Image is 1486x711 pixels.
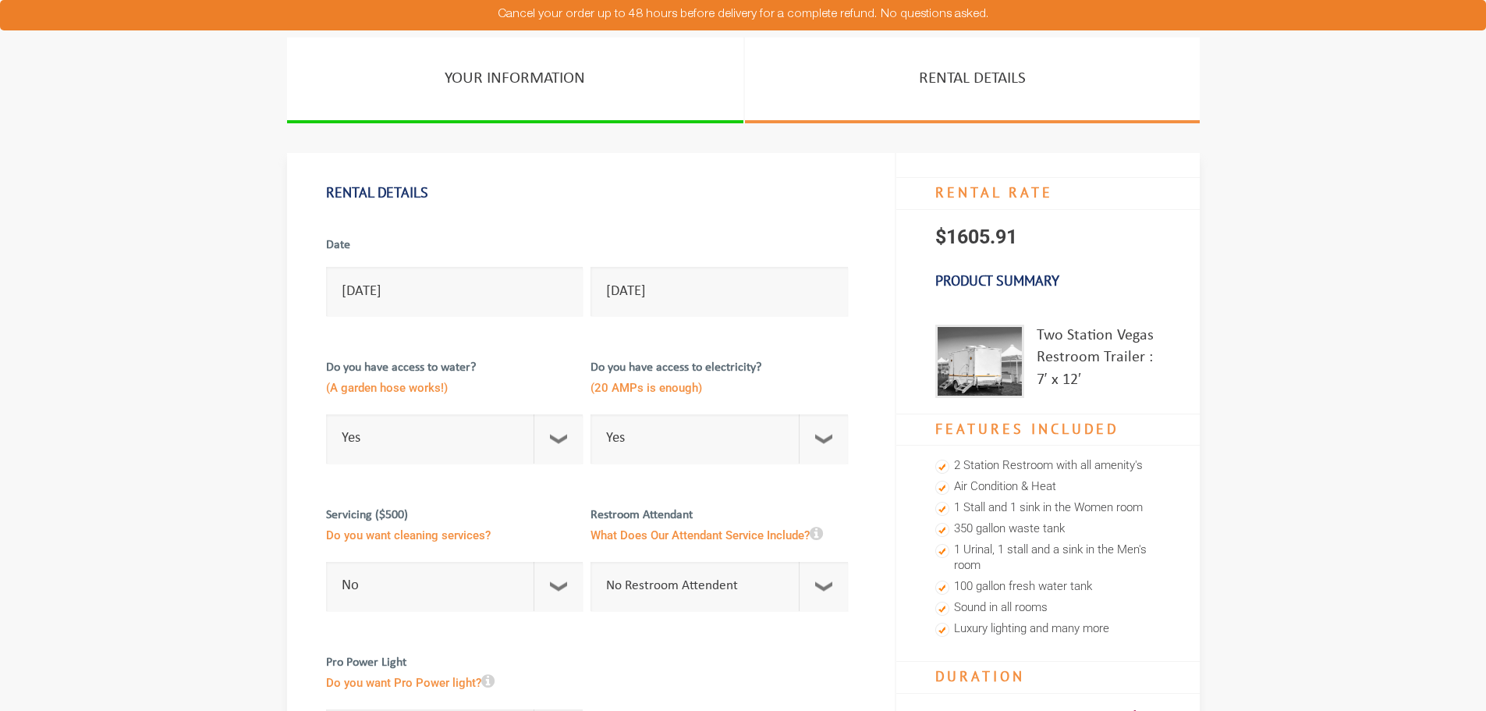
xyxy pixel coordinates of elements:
[935,577,1161,598] li: 100 gallon fresh water tank
[326,524,583,550] span: Do you want cleaning services?
[896,177,1200,210] h4: RENTAL RATE
[326,236,583,263] label: Date
[935,598,1161,619] li: Sound in all rooms
[896,210,1200,265] p: $1605.91
[590,377,848,403] span: (20 AMPs is enough)
[326,672,583,698] span: Do you want Pro Power light?
[896,414,1200,446] h4: Features Included
[935,498,1161,519] li: 1 Stall and 1 sink in the Women room
[590,359,848,411] label: Do you have access to electricity?
[590,524,848,550] span: What Does Our Attendant Service Include?
[935,619,1161,640] li: Luxury lighting and many more
[326,359,583,411] label: Do you have access to water?
[326,176,856,209] h1: Rental Details
[590,507,848,558] label: Restroom Attendant
[896,265,1200,297] h3: Product Summary
[745,37,1200,123] a: RENTAL DETAILS
[326,654,583,706] label: Pro Power Light
[935,519,1161,540] li: 350 gallon waste tank
[935,540,1161,577] li: 1 Urinal, 1 stall and a sink in the Men's room
[326,377,583,403] span: (A garden hose works!)
[935,477,1161,498] li: Air Condition & Heat
[935,456,1161,477] li: 2 Station Restroom with all amenity's
[287,37,743,123] a: YOUR INFORMATION
[896,661,1200,694] h4: Duration
[326,507,583,558] label: Servicing ($500)
[1037,325,1161,398] div: Two Station Vegas Restroom Trailer : 7′ x 12′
